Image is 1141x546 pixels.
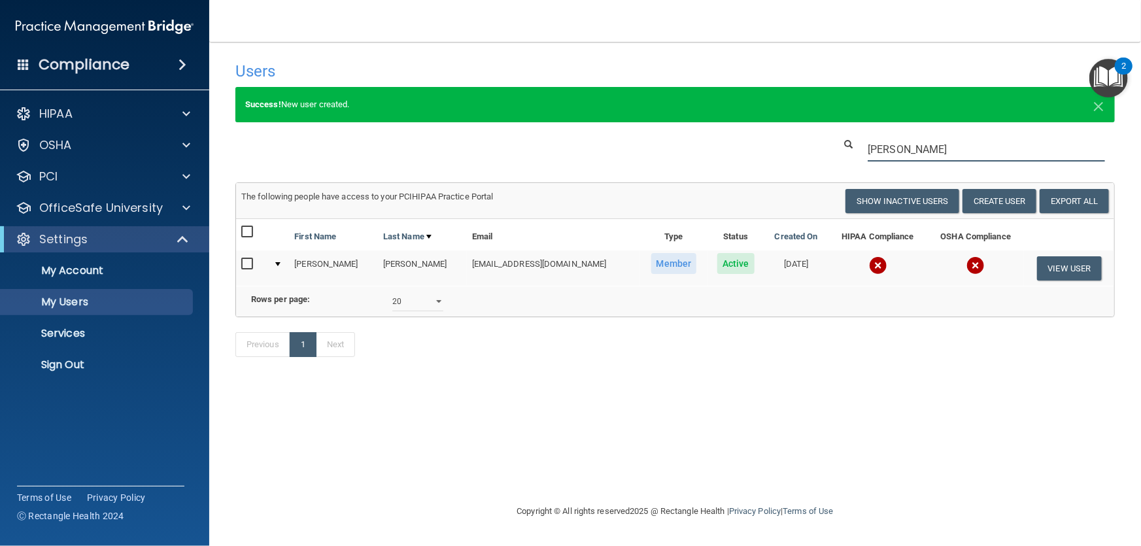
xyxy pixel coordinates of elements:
[9,327,187,340] p: Services
[16,169,190,184] a: PCI
[289,250,378,286] td: [PERSON_NAME]
[39,231,88,247] p: Settings
[9,264,187,277] p: My Account
[245,99,281,109] strong: Success!
[783,506,833,516] a: Terms of Use
[383,229,432,245] a: Last Name
[39,169,58,184] p: PCI
[966,256,985,275] img: cross.ca9f0e7f.svg
[235,332,290,357] a: Previous
[927,219,1024,250] th: OSHA Compliance
[251,294,310,304] b: Rows per page:
[87,491,146,504] a: Privacy Policy
[316,332,355,357] a: Next
[1040,189,1109,213] a: Export All
[828,219,928,250] th: HIPAA Compliance
[467,219,641,250] th: Email
[1093,97,1105,112] button: Close
[235,63,740,80] h4: Users
[9,358,187,371] p: Sign Out
[868,137,1105,162] input: Search
[294,229,336,245] a: First Name
[235,87,1115,122] div: New user created.
[1089,59,1128,97] button: Open Resource Center, 2 new notifications
[437,490,914,532] div: Copyright © All rights reserved 2025 @ Rectangle Health | |
[241,192,494,201] span: The following people have access to your PCIHIPAA Practice Portal
[962,189,1036,213] button: Create User
[1121,66,1126,83] div: 2
[1037,256,1102,281] button: View User
[16,200,190,216] a: OfficeSafe University
[39,56,129,74] h4: Compliance
[39,106,73,122] p: HIPAA
[707,219,764,250] th: Status
[378,250,467,286] td: [PERSON_NAME]
[9,296,187,309] p: My Users
[17,491,71,504] a: Terms of Use
[717,253,755,274] span: Active
[729,506,781,516] a: Privacy Policy
[39,200,163,216] p: OfficeSafe University
[869,256,887,275] img: cross.ca9f0e7f.svg
[1093,92,1105,118] span: ×
[16,14,194,40] img: PMB logo
[845,189,959,213] button: Show Inactive Users
[290,332,316,357] a: 1
[764,250,828,286] td: [DATE]
[16,137,190,153] a: OSHA
[39,137,72,153] p: OSHA
[640,219,707,250] th: Type
[16,106,190,122] a: HIPAA
[775,229,818,245] a: Created On
[651,253,697,274] span: Member
[16,231,190,247] a: Settings
[17,509,124,522] span: Ⓒ Rectangle Health 2024
[467,250,641,286] td: [EMAIL_ADDRESS][DOMAIN_NAME]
